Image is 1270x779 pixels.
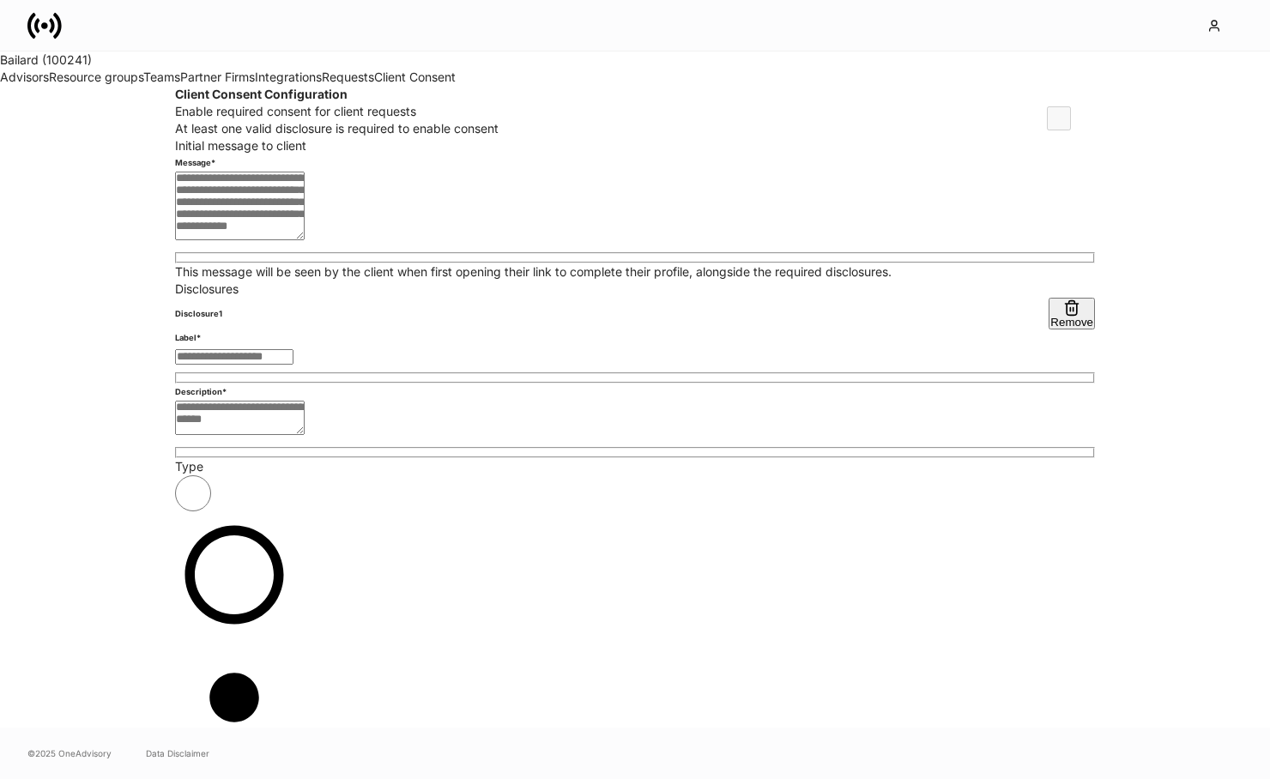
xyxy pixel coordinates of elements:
p: Enable required consent for client requests [175,103,499,120]
div: Remove [1050,317,1093,328]
button: Remove [1049,298,1095,329]
h6: Message [175,154,215,172]
h4: Client Consent Configuration [175,86,1095,103]
div: Disclosures [175,281,1095,298]
p: At least one valid disclosure is required to enable consent [175,120,499,137]
p: This message will be seen by the client when first opening their link to complete their profile, ... [175,263,1095,281]
div: Initial message to client [175,137,1095,154]
a: Resource groups [49,69,143,84]
h6: Description [175,383,227,401]
a: Client Consent [374,69,456,84]
a: Teams [143,69,180,84]
h6: Label [175,329,201,347]
a: Partner Firms [180,69,255,84]
p: Type [175,458,1095,475]
a: Requests [322,69,374,84]
a: Data Disclaimer [146,746,209,760]
a: Integrations [255,69,322,84]
span: © 2025 OneAdvisory [27,746,112,760]
h6: Disclosure 1 [175,305,222,323]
